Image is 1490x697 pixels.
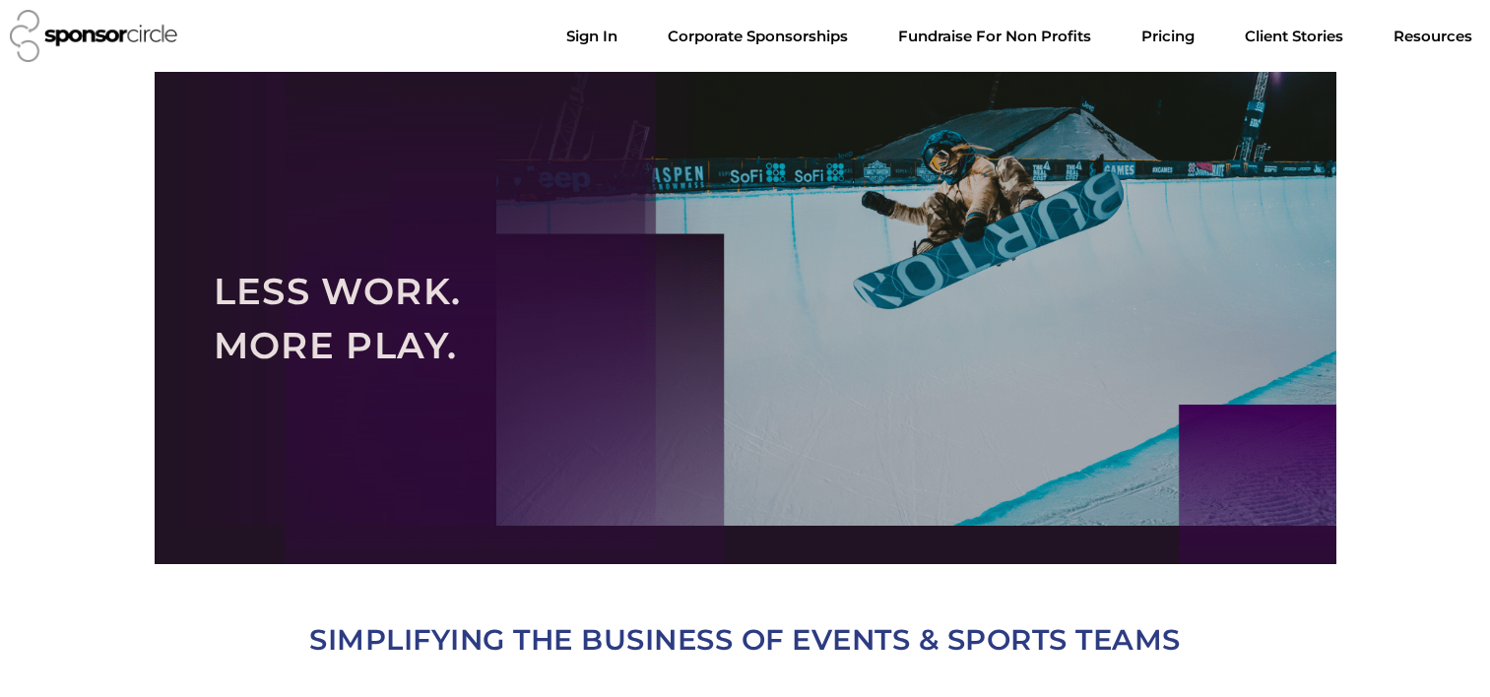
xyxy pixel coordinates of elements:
[1229,17,1359,56] a: Client Stories
[652,17,864,56] a: Corporate SponsorshipsMenu Toggle
[551,17,633,56] a: Sign In
[194,615,1297,664] h2: SIMPLIFYING THE BUSINESS OF EVENTS & SPORTS TEAMS
[882,17,1107,56] a: Fundraise For Non ProfitsMenu Toggle
[214,264,1277,373] h2: LESS WORK. MORE PLAY.
[1126,17,1210,56] a: Pricing
[1378,17,1488,56] a: Resources
[10,10,177,62] img: Sponsor Circle logo
[551,17,1488,56] nav: Menu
